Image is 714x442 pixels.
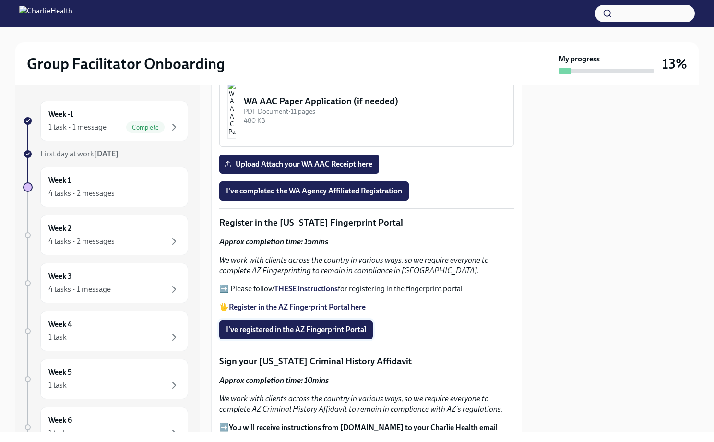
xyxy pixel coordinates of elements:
p: 🖐️ [219,302,514,312]
strong: [DATE] [94,149,119,158]
div: 4 tasks • 1 message [48,284,111,295]
span: First day at work [40,149,119,158]
a: Week 51 task [23,359,188,399]
p: ➡️ Please follow for registering in the fingerprint portal [219,284,514,294]
a: Register in the AZ Fingerprint Portal here [229,302,366,311]
div: PDF Document • 11 pages [244,107,506,116]
div: 4 tasks • 2 messages [48,188,115,199]
strong: My progress [559,54,600,64]
span: I've registered in the AZ Fingerprint Portal [226,325,366,334]
a: First day at work[DATE] [23,149,188,159]
h2: Group Facilitator Onboarding [27,54,225,73]
h6: Week 4 [48,319,72,330]
a: Week 24 tasks • 2 messages [23,215,188,255]
div: 480 KB [244,116,506,125]
button: I've registered in the AZ Fingerprint Portal [219,320,373,339]
div: 1 task [48,428,67,439]
div: 1 task [48,380,67,391]
button: WA AAC Paper Application (if needed)PDF Document•11 pages480 KB [219,73,514,147]
a: Week -11 task • 1 messageComplete [23,101,188,141]
a: Week 14 tasks • 2 messages [23,167,188,207]
div: 4 tasks • 2 messages [48,236,115,247]
strong: Approx completion time: 10mins [219,376,329,385]
img: CharlieHealth [19,6,72,21]
div: 1 task • 1 message [48,122,107,132]
h3: 13% [662,55,687,72]
span: I've completed the WA Agency Affiliated Registration [226,186,402,196]
span: Complete [126,124,165,131]
label: Upload Attach your WA AAC Receipt here [219,155,379,174]
p: Register in the [US_STATE] Fingerprint Portal [219,216,514,229]
em: We work with clients across the country in various ways, so we require everyone to complete AZ Cr... [219,394,503,414]
h6: Week -1 [48,109,73,119]
a: Week 41 task [23,311,188,351]
strong: Approx completion time: 15mins [219,237,328,246]
span: Upload Attach your WA AAC Receipt here [226,159,372,169]
div: WA AAC Paper Application (if needed) [244,95,506,108]
h6: Week 2 [48,223,71,234]
h6: Week 3 [48,271,72,282]
em: We work with clients across the country in various ways, so we require everyone to complete AZ Fi... [219,255,489,275]
h6: Week 1 [48,175,71,186]
h6: Week 5 [48,367,72,378]
a: Week 34 tasks • 1 message [23,263,188,303]
button: I've completed the WA Agency Affiliated Registration [219,181,409,201]
p: Sign your [US_STATE] Criminal History Affidavit [219,355,514,368]
img: WA AAC Paper Application (if needed) [227,81,236,139]
a: THESE instructions [274,284,338,293]
h6: Week 6 [48,415,72,426]
div: 1 task [48,332,67,343]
